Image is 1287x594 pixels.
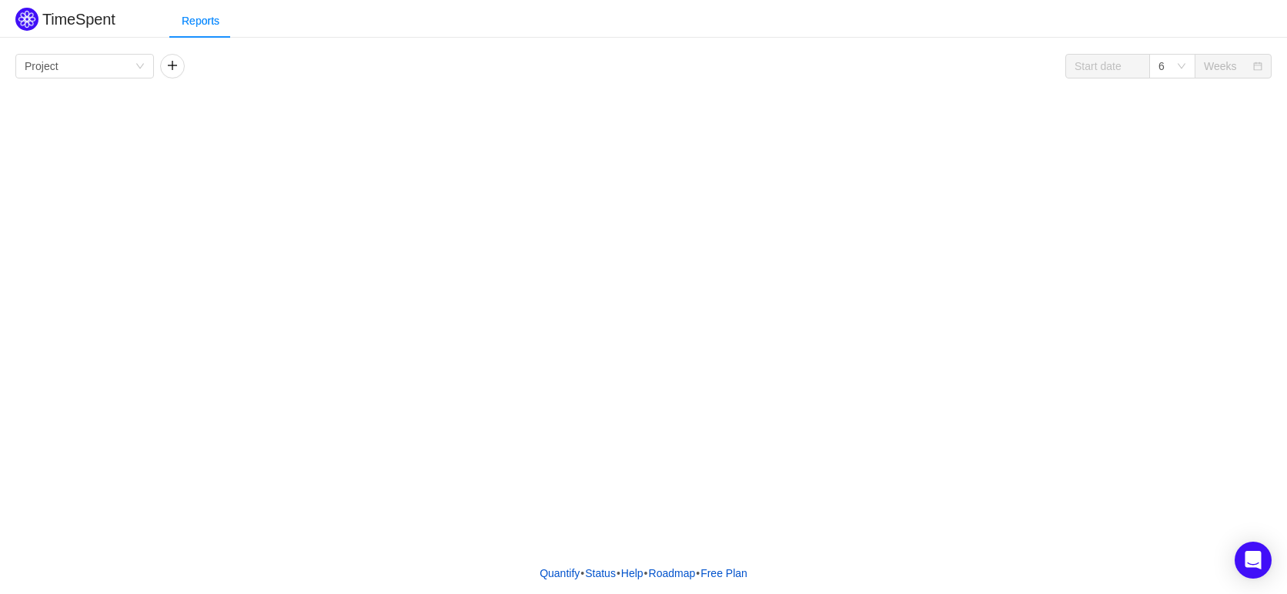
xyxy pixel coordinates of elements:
[584,562,617,585] a: Status
[617,567,620,579] span: •
[648,562,697,585] a: Roadmap
[135,62,145,72] i: icon: down
[160,54,185,78] button: icon: plus
[15,8,38,31] img: Quantify logo
[1204,55,1237,78] div: Weeks
[696,567,700,579] span: •
[539,562,580,585] a: Quantify
[1253,62,1262,72] i: icon: calendar
[1065,54,1150,78] input: Start date
[25,55,58,78] div: Project
[580,567,584,579] span: •
[644,567,648,579] span: •
[620,562,644,585] a: Help
[1235,542,1272,579] div: Open Intercom Messenger
[1177,62,1186,72] i: icon: down
[42,11,115,28] h2: TimeSpent
[169,4,232,38] div: Reports
[1158,55,1165,78] div: 6
[700,562,748,585] button: Free Plan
